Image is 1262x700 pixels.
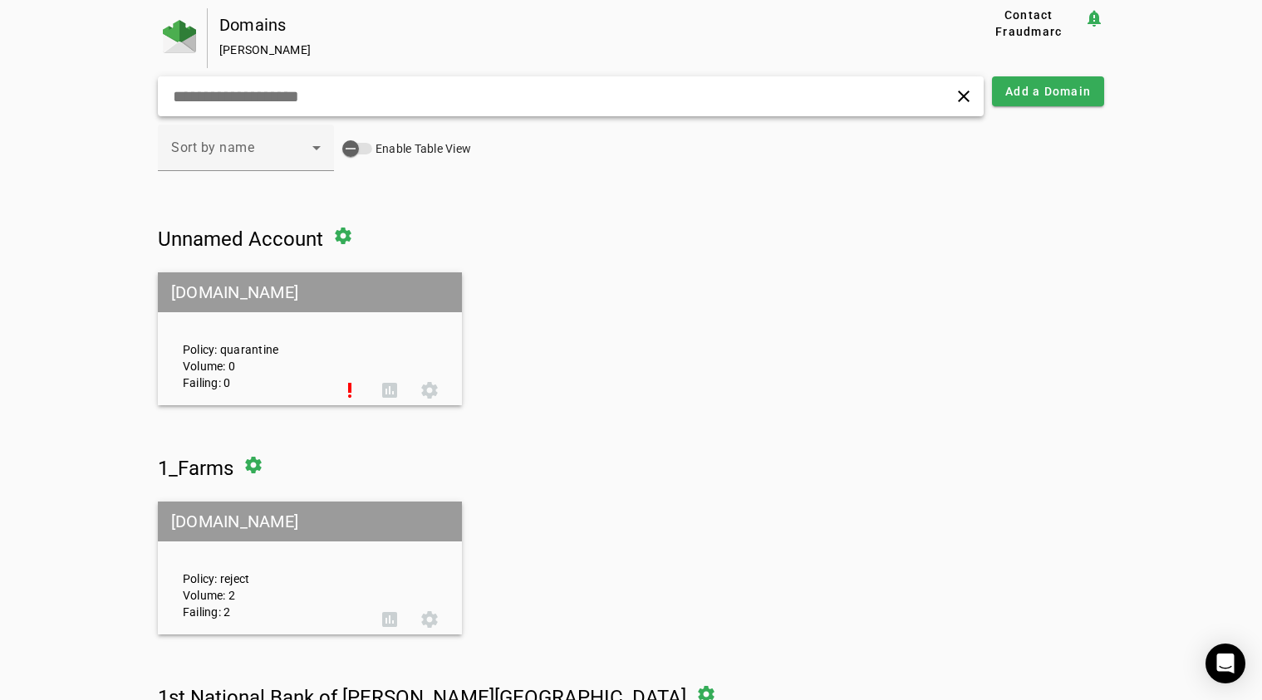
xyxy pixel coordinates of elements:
div: Policy: quarantine Volume: 0 Failing: 0 [170,287,330,391]
button: Contact Fraudmarc [974,8,1085,38]
div: Domains [219,17,921,33]
span: Contact Fraudmarc [980,7,1078,40]
label: Enable Table View [372,140,471,157]
mat-grid-tile-header: [DOMAIN_NAME] [158,272,462,312]
div: Policy: reject Volume: 2 Failing: 2 [170,516,370,620]
div: [PERSON_NAME] [219,42,921,58]
div: Open Intercom Messenger [1206,644,1245,683]
button: Settings [410,370,449,410]
mat-icon: notification_important [1084,8,1104,28]
span: Sort by name [171,140,254,155]
span: Unnamed Account [158,228,323,251]
button: DMARC Report [370,370,410,410]
span: Add a Domain [1005,83,1091,100]
button: Set Up [330,370,370,410]
app-page-header: Domains [158,8,1104,68]
img: Fraudmarc Logo [163,20,196,53]
button: Settings [410,600,449,639]
button: DMARC Report [370,600,410,639]
span: 1_Farms [158,457,233,480]
mat-grid-tile-header: [DOMAIN_NAME] [158,502,462,541]
button: Add a Domain [992,76,1104,106]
